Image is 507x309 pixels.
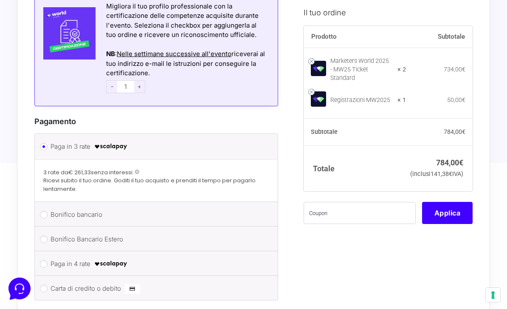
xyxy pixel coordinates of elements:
[311,60,326,76] img: Marketers World 2025 - MW25 Ticket Standard
[106,2,267,40] div: Migliora il tuo profilo professionale con la certificazione delle competenze acquisite durante l'...
[7,7,143,20] h2: Ciao da Marketers 👋
[106,49,267,78] div: : riceverai al tuo indirizzo e-mail le istruzioni per conseguire la certificazione.
[117,80,134,93] input: 1
[41,48,58,65] img: dark
[304,26,406,48] th: Prodotto
[111,231,163,250] button: Aiuto
[94,259,128,269] img: scalapay-logo-black.png
[124,283,140,294] img: Carta di credito o debito
[449,170,452,178] span: €
[106,80,117,93] span: -
[14,71,156,88] button: Inizia una conversazione
[7,231,59,250] button: Home
[462,65,465,72] span: €
[330,96,392,105] div: Registrazioni MW2025
[73,243,96,250] p: Messaggi
[406,26,473,48] th: Subtotale
[14,48,31,65] img: dark
[397,96,406,105] strong: × 1
[34,116,278,127] h3: Pagamento
[94,142,128,152] img: scalapay-logo-black.png
[117,50,231,58] span: Nelle settimane successive all'evento
[397,65,406,74] strong: × 2
[90,105,156,112] a: Apri Centro Assistenza
[311,91,326,107] img: Registrazioni MW2025
[410,170,463,178] small: (inclusi IVA)
[35,7,96,60] img: Certificazione-MW24-300x300-1.jpg
[330,57,392,82] div: Marketers World 2025 - MW25 Ticket Standard
[134,80,145,93] span: +
[486,288,500,302] button: Le tue preferenze relative al consenso per le tecnologie di tracciamento
[431,170,452,178] span: 141,38
[462,96,465,103] span: €
[444,128,465,135] bdi: 784,00
[27,48,44,65] img: dark
[51,208,260,221] label: Bonifico bancario
[462,128,465,135] span: €
[304,145,406,191] th: Totale
[7,276,32,301] iframe: Customerly Messenger Launcher
[59,231,111,250] button: Messaggi
[447,96,465,103] bdi: 50,00
[51,282,260,295] label: Carta di credito o debito
[436,158,463,167] bdi: 784,00
[14,34,72,41] span: Le tue conversazioni
[14,105,66,112] span: Trova una risposta
[19,124,139,132] input: Cerca un articolo...
[106,40,267,50] div: Azioni del messaggio
[55,77,125,83] span: Inizia una conversazione
[304,6,473,18] h3: Il tuo ordine
[51,258,260,270] label: Paga in 4 rate
[106,50,115,58] strong: NB
[51,233,260,246] label: Bonifico Bancario Estero
[459,158,463,167] span: €
[25,243,40,250] p: Home
[444,65,465,72] bdi: 734,00
[422,201,473,224] button: Applica
[51,140,260,153] label: Paga in 3 rate
[304,118,406,145] th: Subtotale
[131,243,143,250] p: Aiuto
[304,201,415,224] input: Coupon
